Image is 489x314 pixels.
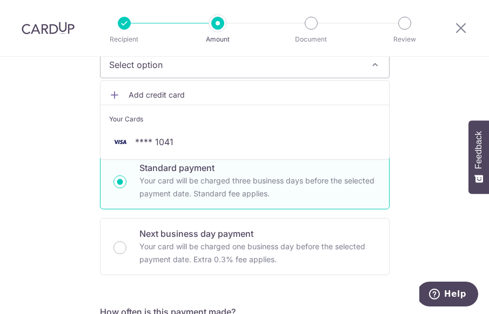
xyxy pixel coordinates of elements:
p: Review [374,34,435,45]
span: Feedback [474,131,484,169]
ul: Select option [100,80,390,160]
span: Your Cards [109,114,143,125]
span: Select option [109,58,361,71]
p: Standard payment [139,161,376,174]
iframe: Opens a widget where you can find more information [419,282,478,309]
button: Feedback - Show survey [468,120,489,194]
p: Recipient [94,34,155,45]
button: Select option [100,51,390,78]
span: Add credit card [129,90,380,100]
img: VISA [109,135,131,148]
p: Document [281,34,341,45]
a: Add credit card [101,85,389,105]
p: Amount [187,34,248,45]
p: Next business day payment [139,227,376,240]
img: CardUp [22,22,75,35]
p: Your card will be charged three business days before the selected payment date. Standard fee appl... [139,174,376,200]
p: Your card will be charged one business day before the selected payment date. Extra 0.3% fee applies. [139,240,376,266]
